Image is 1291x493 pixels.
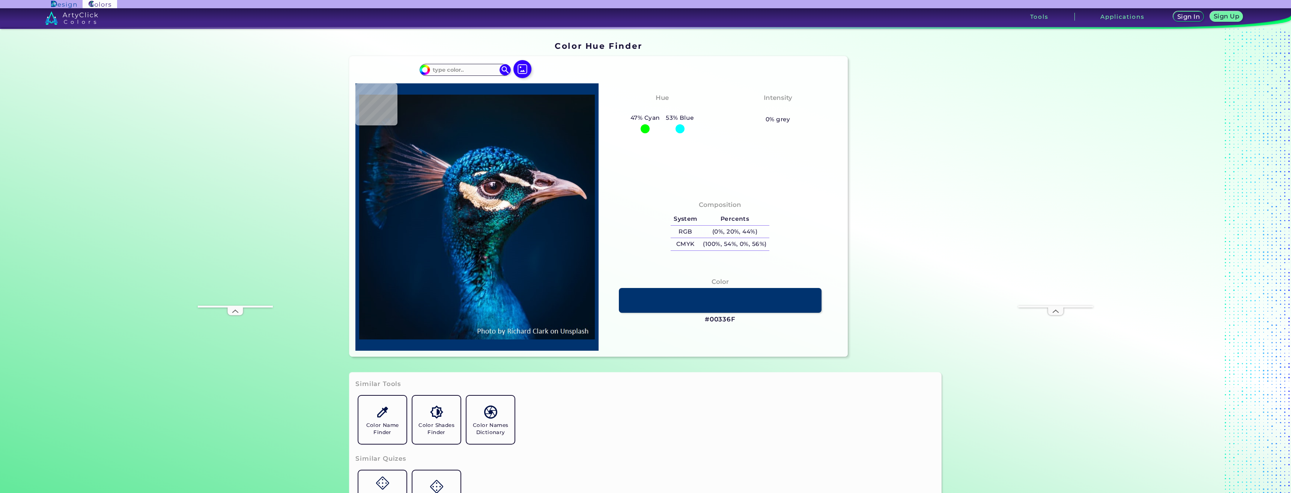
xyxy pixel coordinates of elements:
[500,64,511,75] img: icon search
[361,422,403,436] h5: Color Name Finder
[430,480,443,493] img: icon_game.svg
[463,393,518,447] a: Color Names Dictionary
[851,39,945,360] iframe: Advertisement
[700,226,770,238] h5: (0%, 20%, 44%)
[1100,14,1144,20] h3: Applications
[1178,14,1199,20] h5: Sign In
[484,406,497,419] img: icon_color_names_dictionary.svg
[663,113,697,123] h5: 53% Blue
[513,60,531,78] img: icon picture
[700,238,770,250] h5: (100%, 54%, 0%, 56%)
[627,113,663,123] h5: 47% Cyan
[355,393,409,447] a: Color Name Finder
[355,380,401,389] h3: Similar Tools
[45,11,98,25] img: logo_artyclick_colors_white.svg
[764,92,792,103] h4: Intensity
[700,213,770,225] h5: Percents
[469,422,512,436] h5: Color Names Dictionary
[671,238,700,250] h5: CMYK
[1211,12,1241,21] a: Sign Up
[671,226,700,238] h5: RGB
[699,199,741,210] h4: Composition
[359,87,595,347] img: img_pavlin.jpg
[430,406,443,419] img: icon_color_shades.svg
[712,276,729,287] h4: Color
[376,476,389,490] img: icon_game.svg
[198,80,273,306] iframe: Advertisement
[376,406,389,419] img: icon_color_name_finder.svg
[705,315,736,324] h3: #00336F
[761,104,794,113] h3: Vibrant
[430,65,500,75] input: type color..
[641,104,683,113] h3: Cyan-Blue
[1215,14,1238,19] h5: Sign Up
[671,213,700,225] h5: System
[766,115,790,124] h5: 0% grey
[656,92,669,103] h4: Hue
[1018,80,1093,306] iframe: Advertisement
[415,422,457,436] h5: Color Shades Finder
[1175,12,1202,21] a: Sign In
[555,40,642,51] h1: Color Hue Finder
[51,1,76,8] img: ArtyClick Design logo
[355,454,406,463] h3: Similar Quizes
[409,393,463,447] a: Color Shades Finder
[1030,14,1049,20] h3: Tools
